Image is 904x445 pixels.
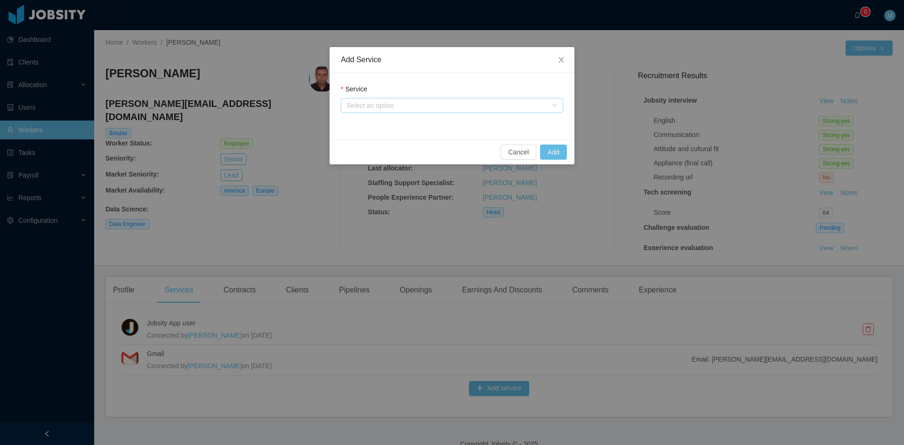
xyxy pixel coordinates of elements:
[347,101,547,110] div: Select an option
[341,85,367,93] label: Service
[341,55,563,65] div: Add Service
[540,145,567,160] button: Add
[557,56,565,64] i: icon: close
[552,103,557,109] i: icon: down
[548,47,574,73] button: Close
[500,145,536,160] button: Cancel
